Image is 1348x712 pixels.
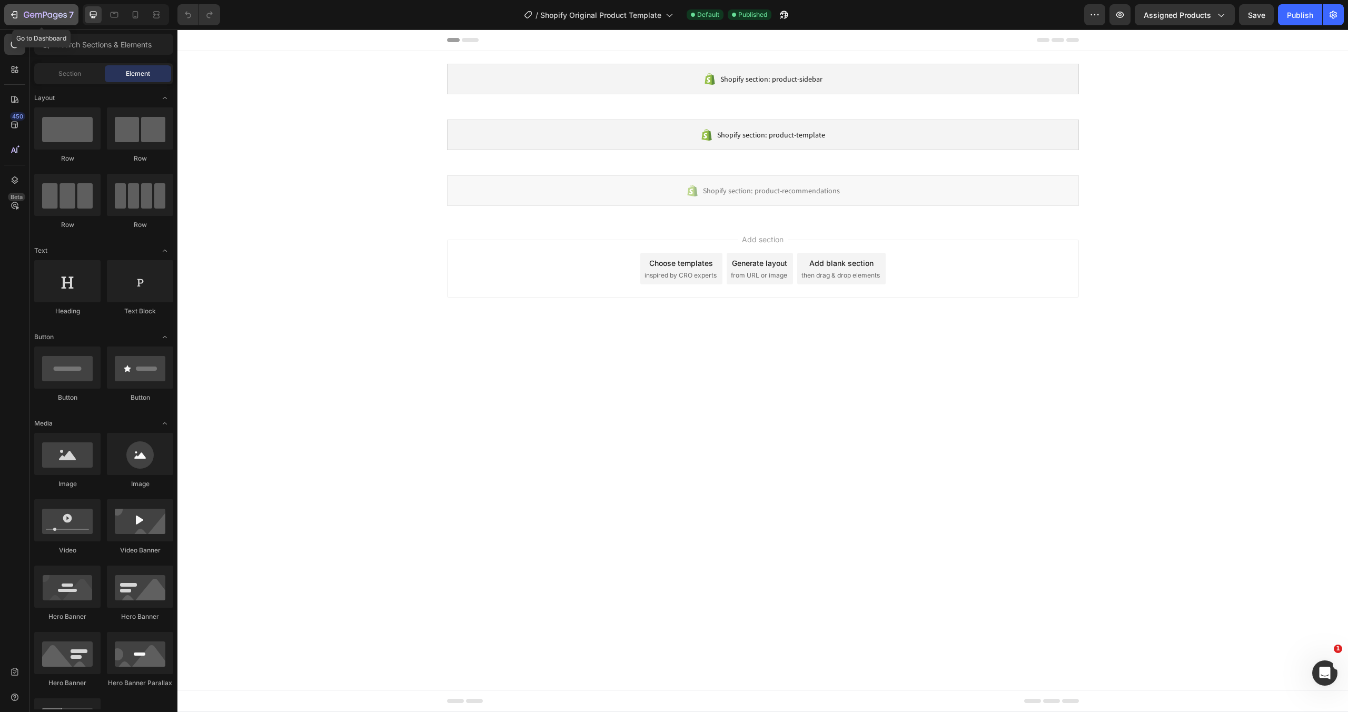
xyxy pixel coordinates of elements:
div: Add blank section [632,228,696,239]
span: Shopify section: product-template [540,99,648,112]
div: Generate layout [554,228,610,239]
span: Shopify section: product-sidebar [543,43,645,56]
span: Published [738,10,767,19]
div: Video Banner [107,546,173,555]
div: Row [107,220,173,230]
div: Hero Banner Parallax [107,678,173,688]
span: from URL or image [553,241,610,251]
span: Section [58,69,81,78]
div: Row [34,154,101,163]
button: Publish [1278,4,1322,25]
span: Toggle open [156,415,173,432]
div: Button [107,393,173,402]
span: Layout [34,93,55,103]
button: 7 [4,4,78,25]
span: Button [34,332,54,342]
span: / [536,9,538,21]
span: Element [126,69,150,78]
span: Shopify Original Product Template [540,9,661,21]
div: 450 [10,112,25,121]
iframe: Intercom live chat [1312,660,1337,686]
span: Media [34,419,53,428]
input: Search Sections & Elements [34,34,173,55]
span: Toggle open [156,242,173,259]
div: Undo/Redo [177,4,220,25]
span: Toggle open [156,329,173,345]
span: Save [1248,11,1265,19]
span: Add section [560,204,610,215]
span: Toggle open [156,90,173,106]
div: Text Block [107,306,173,316]
button: Assigned Products [1135,4,1235,25]
div: Heading [34,306,101,316]
div: Choose templates [472,228,536,239]
span: Default [697,10,719,19]
span: 1 [1334,645,1342,653]
span: Shopify section: product-recommendations [526,155,662,167]
div: Hero Banner [107,612,173,621]
span: inspired by CRO experts [467,241,539,251]
div: Row [34,220,101,230]
div: Video [34,546,101,555]
div: Image [107,479,173,489]
div: Image [34,479,101,489]
div: Button [34,393,101,402]
div: Publish [1287,9,1313,21]
div: Hero Banner [34,612,101,621]
span: then drag & drop elements [624,241,702,251]
p: 7 [69,8,74,21]
iframe: Design area [177,29,1348,712]
span: Text [34,246,47,255]
span: Assigned Products [1144,9,1211,21]
div: Beta [8,193,25,201]
div: Row [107,154,173,163]
button: Save [1239,4,1274,25]
div: Hero Banner [34,678,101,688]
